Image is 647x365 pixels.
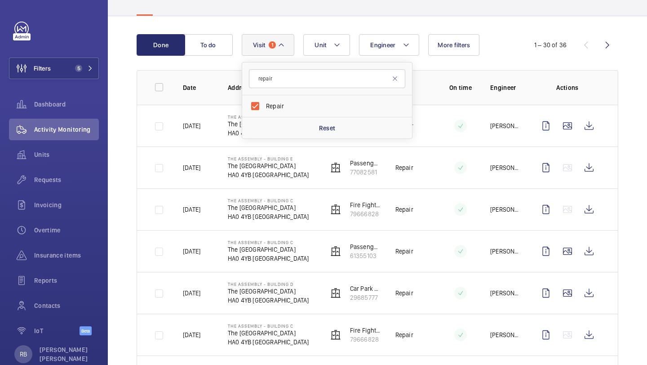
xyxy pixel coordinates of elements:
[350,251,381,260] p: 61355103
[228,83,314,92] p: Address
[303,34,350,56] button: Unit
[350,159,381,168] p: Passenger Lift 1
[20,350,27,359] p: RB
[266,102,390,111] span: Repair
[228,120,309,129] p: The [GEOGRAPHIC_DATA]
[350,293,381,302] p: 29685777
[350,209,381,218] p: 79666828
[9,58,99,79] button: Filters5
[535,83,600,92] p: Actions
[350,335,381,344] p: 79666828
[330,204,341,215] img: elevator.svg
[34,276,99,285] span: Reports
[395,163,413,172] p: Repair
[395,330,413,339] p: Repair
[228,114,309,120] p: The Assembly - Building B
[228,323,309,329] p: The Assembly - Building C
[228,203,309,212] p: The [GEOGRAPHIC_DATA]
[330,288,341,298] img: elevator.svg
[228,245,309,254] p: The [GEOGRAPHIC_DATA]
[228,161,309,170] p: The [GEOGRAPHIC_DATA]
[228,240,309,245] p: The Assembly - Building C
[228,281,309,287] p: The Assembly - Building D
[34,301,99,310] span: Contacts
[183,330,200,339] p: [DATE]
[184,34,233,56] button: To do
[34,251,99,260] span: Insurance items
[395,247,413,256] p: Repair
[183,121,200,130] p: [DATE]
[490,289,521,298] p: [PERSON_NAME]
[253,41,265,49] span: Visit
[350,168,381,177] p: 77082581
[80,326,92,335] span: Beta
[319,124,336,133] p: Reset
[34,326,80,335] span: IoT
[350,326,381,335] p: Fire Fighting Lift 2
[34,150,99,159] span: Units
[490,121,521,130] p: [PERSON_NAME]
[183,163,200,172] p: [DATE]
[438,41,470,49] span: More filters
[490,205,521,214] p: [PERSON_NAME]
[350,284,381,293] p: Car Park Lift
[395,205,413,214] p: Repair
[34,125,99,134] span: Activity Monitoring
[34,226,99,235] span: Overtime
[228,296,309,305] p: HA0 4YB [GEOGRAPHIC_DATA]
[228,329,309,338] p: The [GEOGRAPHIC_DATA]
[228,212,309,221] p: HA0 4YB [GEOGRAPHIC_DATA]
[395,289,413,298] p: Repair
[75,65,82,72] span: 5
[490,330,521,339] p: [PERSON_NAME]
[534,40,567,49] div: 1 – 30 of 36
[395,83,431,92] p: Visit
[183,289,200,298] p: [DATE]
[228,254,309,263] p: HA0 4YB [GEOGRAPHIC_DATA]
[490,83,521,92] p: Engineer
[350,200,381,209] p: Fire Fighting Lift 2
[183,247,200,256] p: [DATE]
[228,129,309,138] p: HA0 4YB [GEOGRAPHIC_DATA]
[269,41,276,49] span: 1
[359,34,419,56] button: Engineer
[228,198,309,203] p: The Assembly - Building C
[40,345,93,363] p: [PERSON_NAME] [PERSON_NAME]
[228,156,309,161] p: The Assembly - Building E
[137,34,185,56] button: Done
[242,34,294,56] button: Visit1
[445,83,476,92] p: On time
[183,83,213,92] p: Date
[350,242,381,251] p: Passenger Lift 1
[34,100,99,109] span: Dashboard
[315,41,326,49] span: Unit
[249,69,405,88] input: Search by visit
[330,329,341,340] img: elevator.svg
[34,64,51,73] span: Filters
[490,163,521,172] p: [PERSON_NAME]
[228,338,309,347] p: HA0 4YB [GEOGRAPHIC_DATA]
[370,41,395,49] span: Engineer
[228,170,309,179] p: HA0 4YB [GEOGRAPHIC_DATA]
[330,162,341,173] img: elevator.svg
[330,246,341,257] img: elevator.svg
[228,287,309,296] p: The [GEOGRAPHIC_DATA]
[34,175,99,184] span: Requests
[428,34,479,56] button: More filters
[34,200,99,209] span: Invoicing
[490,247,521,256] p: [PERSON_NAME]
[183,205,200,214] p: [DATE]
